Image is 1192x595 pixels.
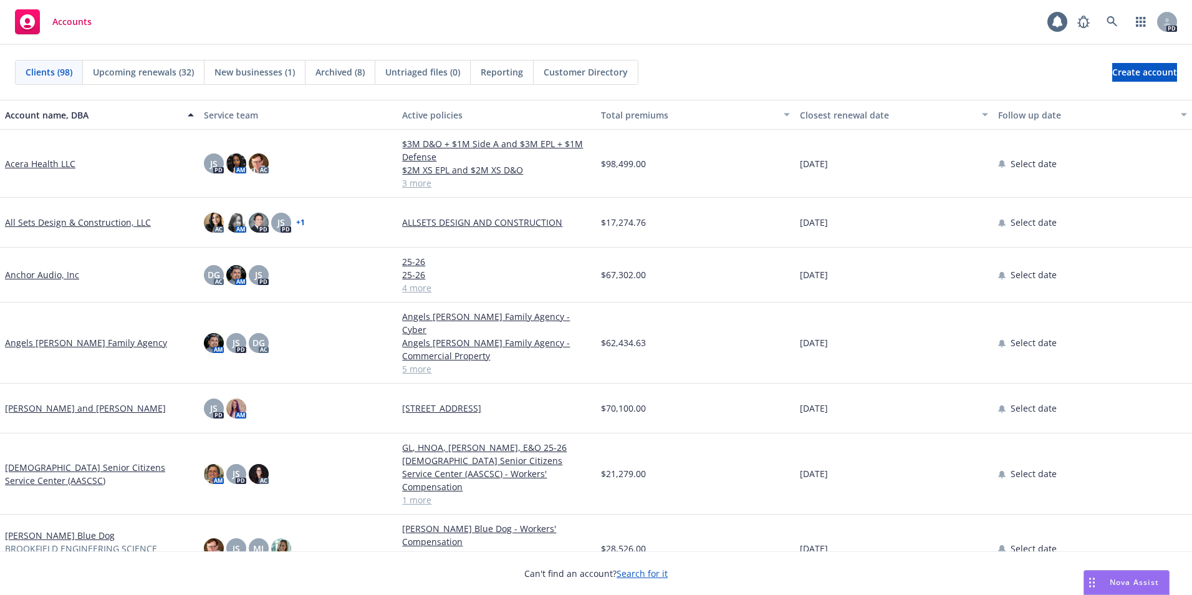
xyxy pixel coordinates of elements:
[601,336,646,349] span: $62,434.63
[402,454,591,493] a: [DEMOGRAPHIC_DATA] Senior Citizens Service Center (AASCSC) - Workers' Compensation
[800,157,828,170] span: [DATE]
[226,153,246,173] img: photo
[601,542,646,555] span: $28,526.00
[402,441,591,454] a: GL, HNOA, [PERSON_NAME], E&O 25-26
[1011,402,1057,415] span: Select date
[271,538,291,558] img: photo
[5,402,166,415] a: [PERSON_NAME] and [PERSON_NAME]
[204,538,224,558] img: photo
[1100,9,1125,34] a: Search
[249,464,269,484] img: photo
[800,216,828,229] span: [DATE]
[795,100,994,130] button: Closest renewal date
[208,268,220,281] span: DG
[800,109,975,122] div: Closest renewal date
[214,65,295,79] span: New businesses (1)
[998,109,1173,122] div: Follow up date
[226,399,246,418] img: photo
[402,216,591,229] a: ALLSETS DESIGN AND CONSTRUCTION
[800,336,828,349] span: [DATE]
[1011,542,1057,555] span: Select date
[204,464,224,484] img: photo
[93,65,194,79] span: Upcoming renewals (32)
[249,153,269,173] img: photo
[402,109,591,122] div: Active policies
[601,268,646,281] span: $67,302.00
[1112,60,1177,84] span: Create account
[5,529,115,542] a: [PERSON_NAME] Blue Dog
[402,402,591,415] a: [STREET_ADDRESS]
[402,177,591,190] a: 3 more
[800,542,828,555] span: [DATE]
[233,467,240,480] span: JS
[233,336,240,349] span: JS
[601,109,776,122] div: Total premiums
[1011,467,1057,480] span: Select date
[249,213,269,233] img: photo
[596,100,795,130] button: Total premiums
[481,65,523,79] span: Reporting
[210,402,218,415] span: JS
[204,213,224,233] img: photo
[800,268,828,281] span: [DATE]
[800,402,828,415] span: [DATE]
[5,157,75,170] a: Acera Health LLC
[601,216,646,229] span: $17,274.76
[402,493,591,506] a: 1 more
[204,109,393,122] div: Service team
[5,109,180,122] div: Account name, DBA
[233,542,240,555] span: JS
[1011,268,1057,281] span: Select date
[402,255,591,268] a: 25-26
[277,216,285,229] span: JS
[1011,216,1057,229] span: Select date
[544,65,628,79] span: Customer Directory
[402,268,591,281] a: 25-26
[800,467,828,480] span: [DATE]
[296,219,305,226] a: + 1
[402,137,591,163] a: $3M D&O + $1M Side A and $3M EPL + $1M Defense
[1011,157,1057,170] span: Select date
[204,333,224,353] img: photo
[252,336,265,349] span: DG
[402,522,591,548] a: [PERSON_NAME] Blue Dog - Workers' Compensation
[210,157,218,170] span: JS
[601,467,646,480] span: $21,279.00
[1084,570,1170,595] button: Nova Assist
[601,157,646,170] span: $98,499.00
[1011,336,1057,349] span: Select date
[255,268,262,281] span: JS
[402,548,591,561] a: [PERSON_NAME] Blue Dog - Cyber
[402,362,591,375] a: 5 more
[1128,9,1153,34] a: Switch app
[10,4,97,39] a: Accounts
[5,216,151,229] a: All Sets Design & Construction, LLC
[601,402,646,415] span: $70,100.00
[5,461,194,487] a: [DEMOGRAPHIC_DATA] Senior Citizens Service Center (AASCSC)
[1112,63,1177,82] a: Create account
[1084,571,1100,594] div: Drag to move
[402,281,591,294] a: 4 more
[226,265,246,285] img: photo
[253,542,264,555] span: MJ
[402,336,591,362] a: Angels [PERSON_NAME] Family Agency - Commercial Property
[5,336,167,349] a: Angels [PERSON_NAME] Family Agency
[993,100,1192,130] button: Follow up date
[52,17,92,27] span: Accounts
[199,100,398,130] button: Service team
[226,213,246,233] img: photo
[617,568,668,579] a: Search for it
[385,65,460,79] span: Untriaged files (0)
[26,65,72,79] span: Clients (98)
[397,100,596,130] button: Active policies
[1110,577,1159,588] span: Nova Assist
[315,65,365,79] span: Archived (8)
[5,268,79,281] a: Anchor Audio, Inc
